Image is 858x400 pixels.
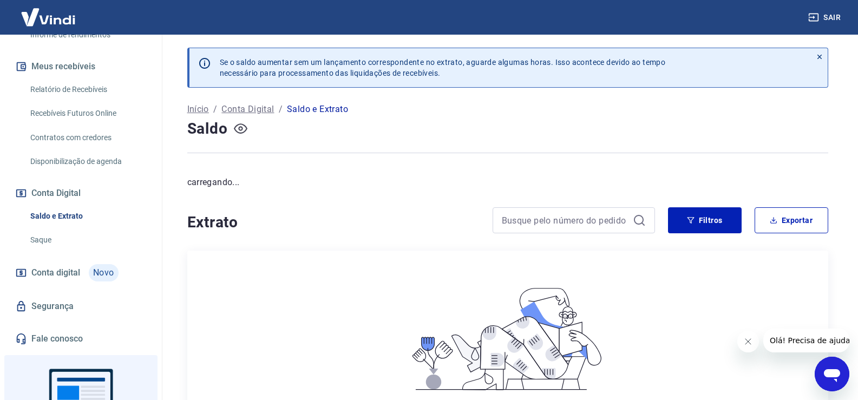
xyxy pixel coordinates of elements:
[815,357,849,391] iframe: Botão para abrir a janela de mensagens
[187,212,480,233] h4: Extrato
[13,55,149,78] button: Meus recebíveis
[89,264,119,281] span: Novo
[13,181,149,205] button: Conta Digital
[213,103,217,116] p: /
[737,331,759,352] iframe: Fechar mensagem
[26,127,149,149] a: Contratos com credores
[668,207,742,233] button: Filtros
[26,78,149,101] a: Relatório de Recebíveis
[26,24,149,46] a: Informe de rendimentos
[279,103,283,116] p: /
[26,205,149,227] a: Saldo e Extrato
[13,294,149,318] a: Segurança
[187,176,828,189] p: carregando...
[220,57,666,78] p: Se o saldo aumentar sem um lançamento correspondente no extrato, aguarde algumas horas. Isso acon...
[13,1,83,34] img: Vindi
[287,103,348,116] p: Saldo e Extrato
[187,118,228,140] h4: Saldo
[13,327,149,351] a: Fale conosco
[187,103,209,116] a: Início
[806,8,845,28] button: Sair
[502,212,628,228] input: Busque pelo número do pedido
[755,207,828,233] button: Exportar
[763,329,849,352] iframe: Mensagem da empresa
[26,150,149,173] a: Disponibilização de agenda
[26,102,149,124] a: Recebíveis Futuros Online
[26,229,149,251] a: Saque
[13,260,149,286] a: Conta digitalNovo
[6,8,91,16] span: Olá! Precisa de ajuda?
[31,265,80,280] span: Conta digital
[221,103,274,116] a: Conta Digital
